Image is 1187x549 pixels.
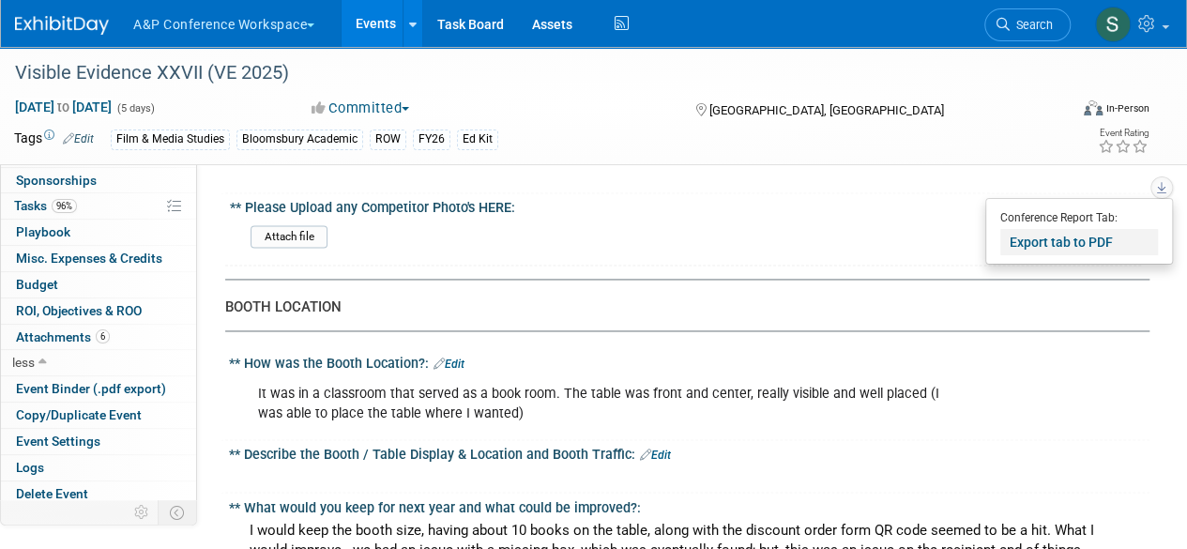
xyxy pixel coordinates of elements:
[1098,129,1149,138] div: Event Rating
[1,193,196,219] a: Tasks96%
[1,272,196,297] a: Budget
[413,130,450,149] div: FY26
[1000,206,1158,226] div: Conference Report Tab:
[1105,101,1149,115] div: In-Person
[245,375,967,432] div: It was in a classroom that served as a book room. The table was front and center, really visible ...
[983,98,1149,126] div: Event Format
[229,440,1149,465] div: ** Describe the Booth / Table Display & Location and Booth Traffic:
[229,493,1149,516] div: ** What would you keep for next year and what could be improved?:
[16,381,166,396] span: Event Binder (.pdf export)
[1010,18,1053,32] span: Search
[16,303,142,318] span: ROI, Objectives & ROO
[52,199,77,213] span: 96%
[1084,100,1103,115] img: Format-Inperson.png
[16,251,162,266] span: Misc. Expenses & Credits
[16,224,70,239] span: Playbook
[1,455,196,480] a: Logs
[15,16,109,35] img: ExhibitDay
[434,358,464,371] a: Edit
[16,277,58,292] span: Budget
[225,297,1135,317] div: BOOTH LOCATION
[1,168,196,193] a: Sponsorships
[8,56,1053,90] div: Visible Evidence XXVII (VE 2025)
[236,130,363,149] div: Bloomsbury Academic
[14,129,94,150] td: Tags
[54,99,72,114] span: to
[1,220,196,245] a: Playbook
[457,130,498,149] div: Ed Kit
[111,130,230,149] div: Film & Media Studies
[16,460,44,475] span: Logs
[115,102,155,114] span: (5 days)
[708,103,943,117] span: [GEOGRAPHIC_DATA], [GEOGRAPHIC_DATA]
[16,173,97,188] span: Sponsorships
[1095,7,1131,42] img: Stephanie Grace-Petinos
[126,500,159,525] td: Personalize Event Tab Strip
[1,481,196,507] a: Delete Event
[14,99,113,115] span: [DATE] [DATE]
[1,350,196,375] a: less
[14,198,77,213] span: Tasks
[159,500,197,525] td: Toggle Event Tabs
[1000,229,1158,255] a: Export tab to PDF
[1,429,196,454] a: Event Settings
[16,329,110,344] span: Attachments
[230,193,1141,217] div: ** Please Upload any Competitor Photo's HERE:
[16,434,100,449] span: Event Settings
[16,486,88,501] span: Delete Event
[63,132,94,145] a: Edit
[16,407,142,422] span: Copy/Duplicate Event
[1,298,196,324] a: ROI, Objectives & ROO
[96,329,110,343] span: 6
[640,449,671,462] a: Edit
[1,246,196,271] a: Misc. Expenses & Credits
[305,99,417,118] button: Committed
[1,325,196,350] a: Attachments6
[1,376,196,402] a: Event Binder (.pdf export)
[370,130,406,149] div: ROW
[984,8,1071,41] a: Search
[1,403,196,428] a: Copy/Duplicate Event
[12,355,35,370] span: less
[229,349,1149,374] div: ** How was the Booth Location?:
